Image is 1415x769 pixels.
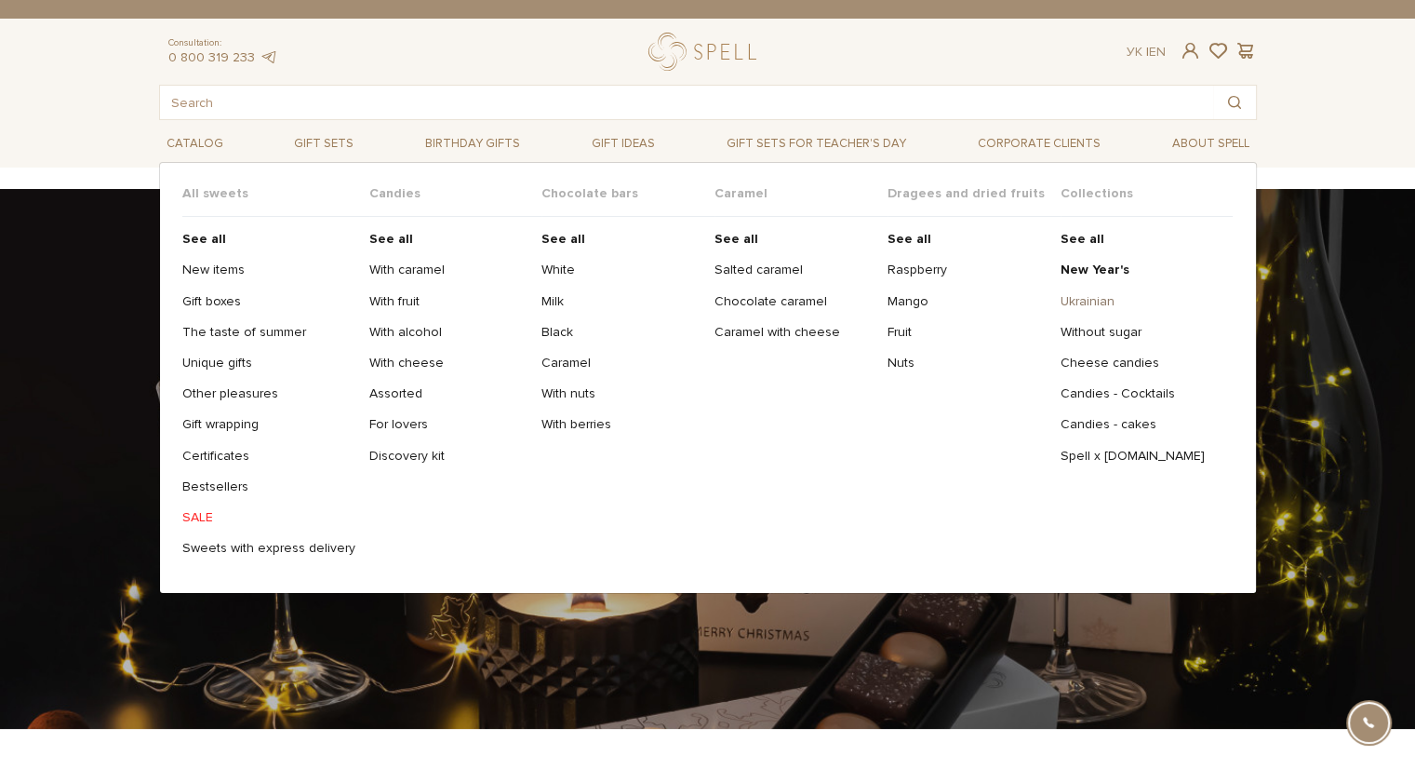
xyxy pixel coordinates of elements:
[369,385,528,402] a: Assorted
[584,129,662,158] a: Gift ideas
[1061,448,1220,465] a: Spell x [DOMAIN_NAME]
[182,509,355,526] a: SALE
[888,185,1061,202] span: Dragees and dried fruits
[1127,44,1166,61] div: En
[287,129,361,158] a: Gift sets
[369,355,528,371] a: With cheese
[714,324,874,341] a: Caramel with cheese
[541,231,701,248] a: See all
[888,231,1047,248] a: See all
[541,355,701,371] a: Caramel
[369,416,528,433] a: For lovers
[182,479,355,495] a: Bestsellers
[182,324,355,341] a: The taste of summer
[159,129,231,158] a: Catalog
[369,324,528,341] a: With alcohol
[182,293,355,310] a: Gift boxes
[168,49,255,65] a: 0 800 319 233
[888,231,931,247] b: See all
[159,162,1257,594] div: Catalog
[1213,86,1256,119] button: Search
[182,385,355,402] a: Other pleasures
[714,185,888,202] span: Caramel
[369,262,528,278] a: With caramel
[160,86,1213,119] input: Search
[714,293,874,310] a: Chocolate caramel
[1061,293,1220,310] a: Ukrainian
[182,231,355,248] a: See all
[182,231,226,247] b: See all
[541,293,701,310] a: Milk
[182,416,355,433] a: Gift wrapping
[1061,324,1220,341] a: Without sugar
[541,385,701,402] a: With nuts
[541,324,701,341] a: Black
[888,262,1047,278] a: Raspberry
[541,185,714,202] span: Chocolate bars
[182,262,355,278] a: New items
[888,293,1047,310] a: Mango
[369,293,528,310] a: With fruit
[1127,44,1142,60] a: Ук
[1061,262,1220,278] a: New Year's
[369,231,528,248] a: See all
[888,355,1047,371] a: Nuts
[369,231,413,247] b: See all
[541,231,585,247] b: See all
[1061,355,1220,371] a: Cheese candies
[888,324,1047,341] a: Fruit
[1061,185,1234,202] span: Collections
[182,540,355,557] a: Sweets with express delivery
[970,128,1108,159] a: Corporate clients
[714,231,758,247] b: See all
[182,448,355,465] a: Certificates
[719,128,914,159] a: Gift sets for Teacher's Day
[1146,44,1149,60] span: |
[1061,262,1129,277] b: New Year's
[541,262,701,278] a: White
[369,185,542,202] span: Candies
[714,262,874,278] a: Salted caramel
[182,355,355,371] a: Unique gifts
[1164,129,1256,158] a: About Spell
[168,37,278,49] span: Consultation:
[182,185,369,202] span: All sweets
[1061,231,1104,247] b: See all
[648,33,765,71] a: logo
[369,448,528,465] a: Discovery kit
[260,49,278,65] a: telegram
[1061,231,1220,248] a: See all
[418,129,527,158] a: Birthday gifts
[714,231,874,248] a: See all
[1061,416,1220,433] a: Candies - cakes
[1061,385,1220,402] a: Candies - Cocktails
[541,416,701,433] a: With berries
